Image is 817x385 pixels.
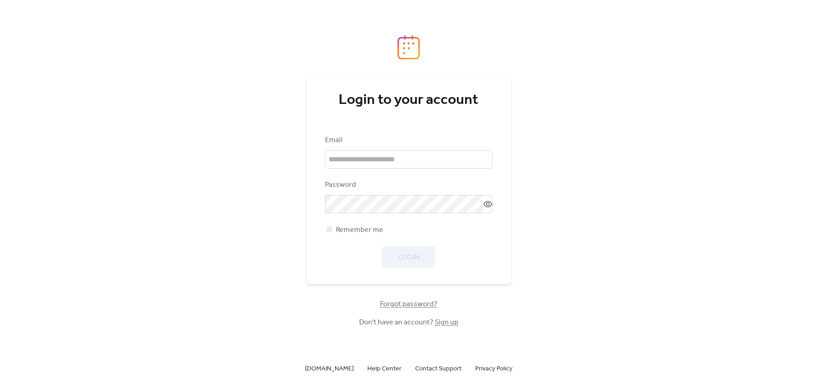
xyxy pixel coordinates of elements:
span: Don't have an account? [359,317,458,328]
img: logo [397,35,420,60]
span: Forgot password? [380,299,437,310]
div: Email [325,135,491,146]
a: Privacy Policy [475,363,513,374]
a: Forgot password? [380,302,437,307]
span: [DOMAIN_NAME] [305,364,354,375]
a: Help Center [367,363,401,374]
a: Sign up [435,315,458,329]
div: Password [325,180,491,190]
span: Remember me [336,225,383,236]
span: Privacy Policy [475,364,513,375]
span: Help Center [367,364,401,375]
div: Login to your account [325,91,492,109]
a: [DOMAIN_NAME] [305,363,354,374]
span: Contact Support [415,364,462,375]
a: Contact Support [415,363,462,374]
